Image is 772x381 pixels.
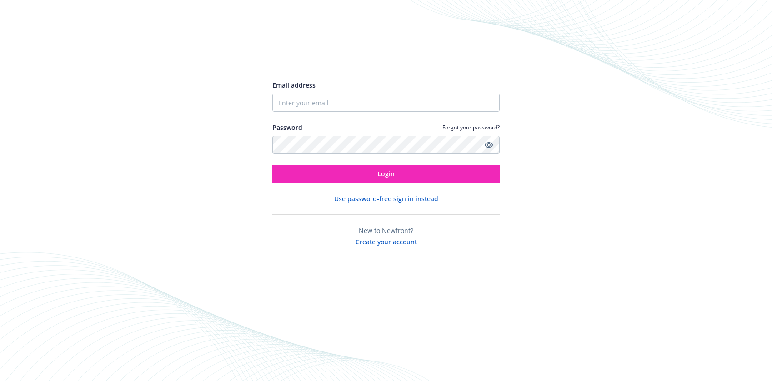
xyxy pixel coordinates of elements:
span: Login [377,169,395,178]
span: Email address [272,81,316,89]
button: Use password-free sign in instead [334,194,438,203]
button: Login [272,165,500,183]
a: Forgot your password? [442,124,500,131]
input: Enter your password [272,136,500,154]
span: New to Newfront? [359,226,413,235]
img: Newfront logo [272,48,358,64]
label: Password [272,123,302,132]
button: Create your account [356,235,417,247]
input: Enter your email [272,94,500,112]
a: Show password [483,139,494,150]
